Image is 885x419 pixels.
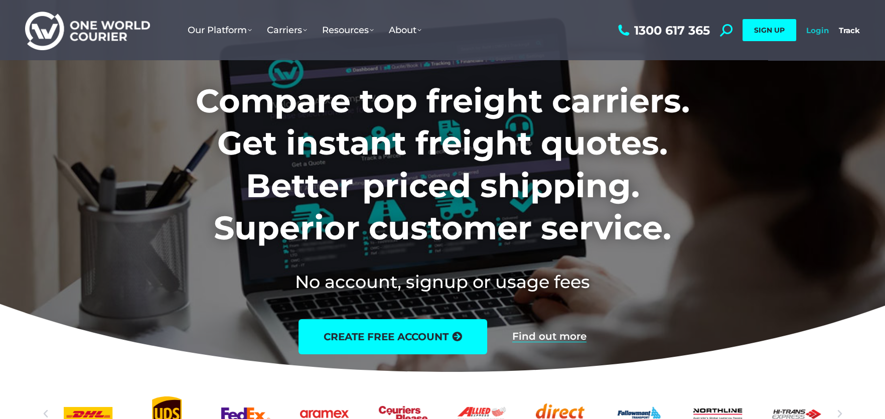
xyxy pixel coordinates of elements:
a: 1300 617 365 [616,24,710,37]
a: Track [839,26,860,35]
span: Carriers [267,25,307,36]
span: Our Platform [188,25,252,36]
span: SIGN UP [754,26,785,35]
a: SIGN UP [743,19,796,41]
a: Login [806,26,829,35]
a: About [381,15,429,46]
span: Resources [322,25,374,36]
img: One World Courier [25,10,150,51]
a: Our Platform [180,15,259,46]
h2: No account, signup or usage fees [129,269,756,294]
h1: Compare top freight carriers. Get instant freight quotes. Better priced shipping. Superior custom... [129,80,756,249]
a: Find out more [512,331,586,342]
a: Carriers [259,15,315,46]
a: create free account [299,319,487,354]
span: About [389,25,421,36]
a: Resources [315,15,381,46]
